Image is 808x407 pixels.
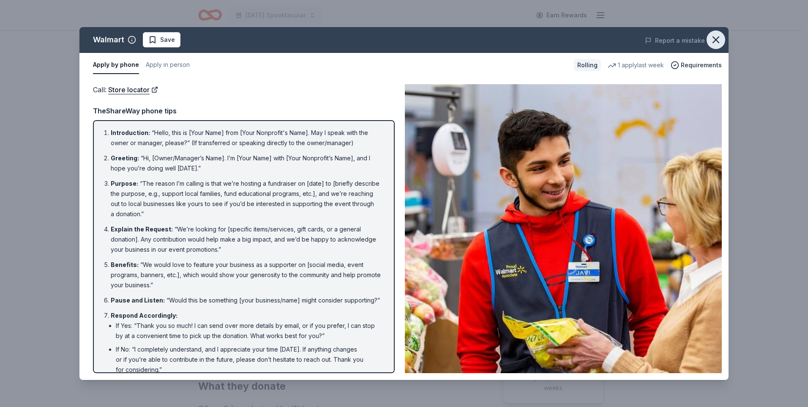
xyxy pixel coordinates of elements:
[645,36,705,46] button: Report a mistake
[608,60,664,70] div: 1 apply last week
[111,224,382,255] li: “We’re looking for [specific items/services, gift cards, or a general donation]. Any contribution...
[108,84,158,95] a: Store locator
[111,129,150,136] span: Introduction :
[671,60,722,70] button: Requirements
[143,32,180,47] button: Save
[93,56,139,74] button: Apply by phone
[111,153,382,173] li: “Hi, [Owner/Manager’s Name]. I’m [Your Name] with [Your Nonprofit’s Name], and I hope you’re doin...
[111,295,382,305] li: “Would this be something [your business/name] might consider supporting?”
[160,35,175,45] span: Save
[111,225,173,233] span: Explain the Request :
[111,261,139,268] span: Benefits :
[681,60,722,70] span: Requirements
[111,312,177,319] span: Respond Accordingly :
[116,344,382,375] li: If No: “I completely understand, and I appreciate your time [DATE]. If anything changes or if you...
[111,260,382,290] li: “We would love to feature your business as a supporter on [social media, event programs, banners,...
[146,56,190,74] button: Apply in person
[111,154,139,162] span: Greeting :
[111,180,138,187] span: Purpose :
[405,84,722,373] img: Image for Walmart
[93,105,395,116] div: TheShareWay phone tips
[574,59,601,71] div: Rolling
[111,179,382,219] li: “The reason I’m calling is that we’re hosting a fundraiser on [date] to [briefly describe the pur...
[93,84,395,95] div: Call :
[93,33,124,47] div: Walmart
[111,297,165,304] span: Pause and Listen :
[116,321,382,341] li: If Yes: “Thank you so much! I can send over more details by email, or if you prefer, I can stop b...
[111,128,382,148] li: “Hello, this is [Your Name] from [Your Nonprofit's Name]. May I speak with the owner or manager, ...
